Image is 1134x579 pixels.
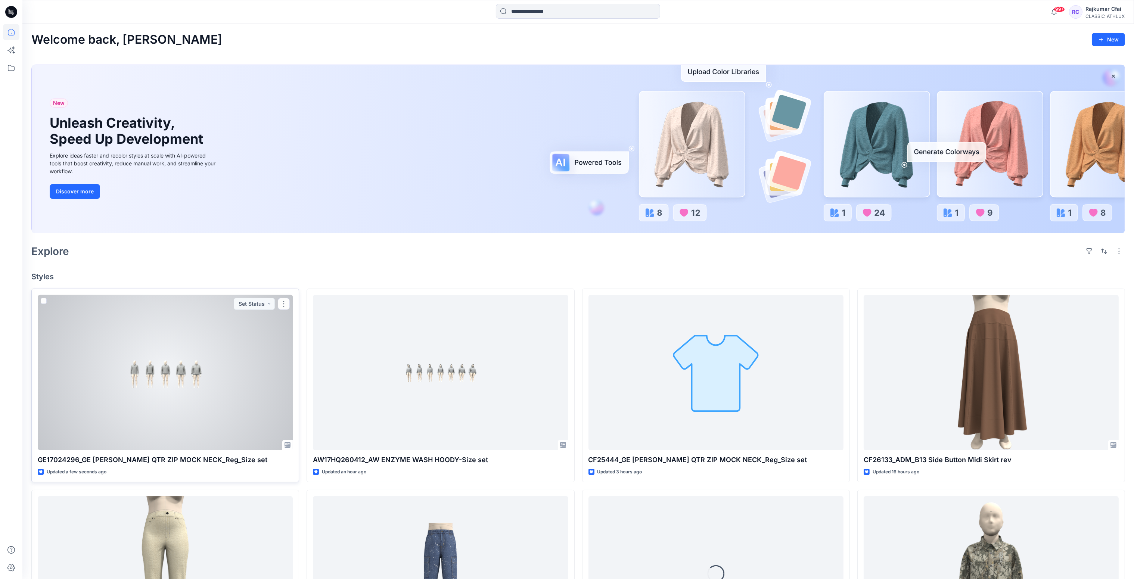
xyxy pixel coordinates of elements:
p: CF26133_ADM_B13 Side Button Midi Skirt rev [864,455,1119,465]
a: GE17024296_GE TERRY QTR ZIP MOCK NECK_Reg_Size set [38,295,293,451]
span: New [53,99,65,108]
p: Updated a few seconds ago [47,468,106,476]
button: Discover more [50,184,100,199]
h4: Styles [31,272,1125,281]
p: Updated 16 hours ago [873,468,919,476]
div: RC [1069,5,1082,19]
a: CF26133_ADM_B13 Side Button Midi Skirt rev [864,295,1119,451]
h2: Welcome back, [PERSON_NAME] [31,33,222,47]
a: CF25444_GE TERRY QTR ZIP MOCK NECK_Reg_Size set [588,295,843,451]
button: New [1092,33,1125,46]
p: GE17024296_GE [PERSON_NAME] QTR ZIP MOCK NECK_Reg_Size set [38,455,293,465]
div: Rajkumar Cfai [1085,4,1125,13]
p: CF25444_GE [PERSON_NAME] QTR ZIP MOCK NECK_Reg_Size set [588,455,843,465]
span: 99+ [1054,6,1065,12]
a: AW17HQ260412_AW ENZYME WASH HOODY-Size set [313,295,568,451]
div: CLASSIC_ATHLUX [1085,13,1125,19]
p: Updated an hour ago [322,468,366,476]
p: Updated 3 hours ago [597,468,642,476]
a: Discover more [50,184,218,199]
div: Explore ideas faster and recolor styles at scale with AI-powered tools that boost creativity, red... [50,152,218,175]
p: AW17HQ260412_AW ENZYME WASH HOODY-Size set [313,455,568,465]
h1: Unleash Creativity, Speed Up Development [50,115,206,147]
h2: Explore [31,245,69,257]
